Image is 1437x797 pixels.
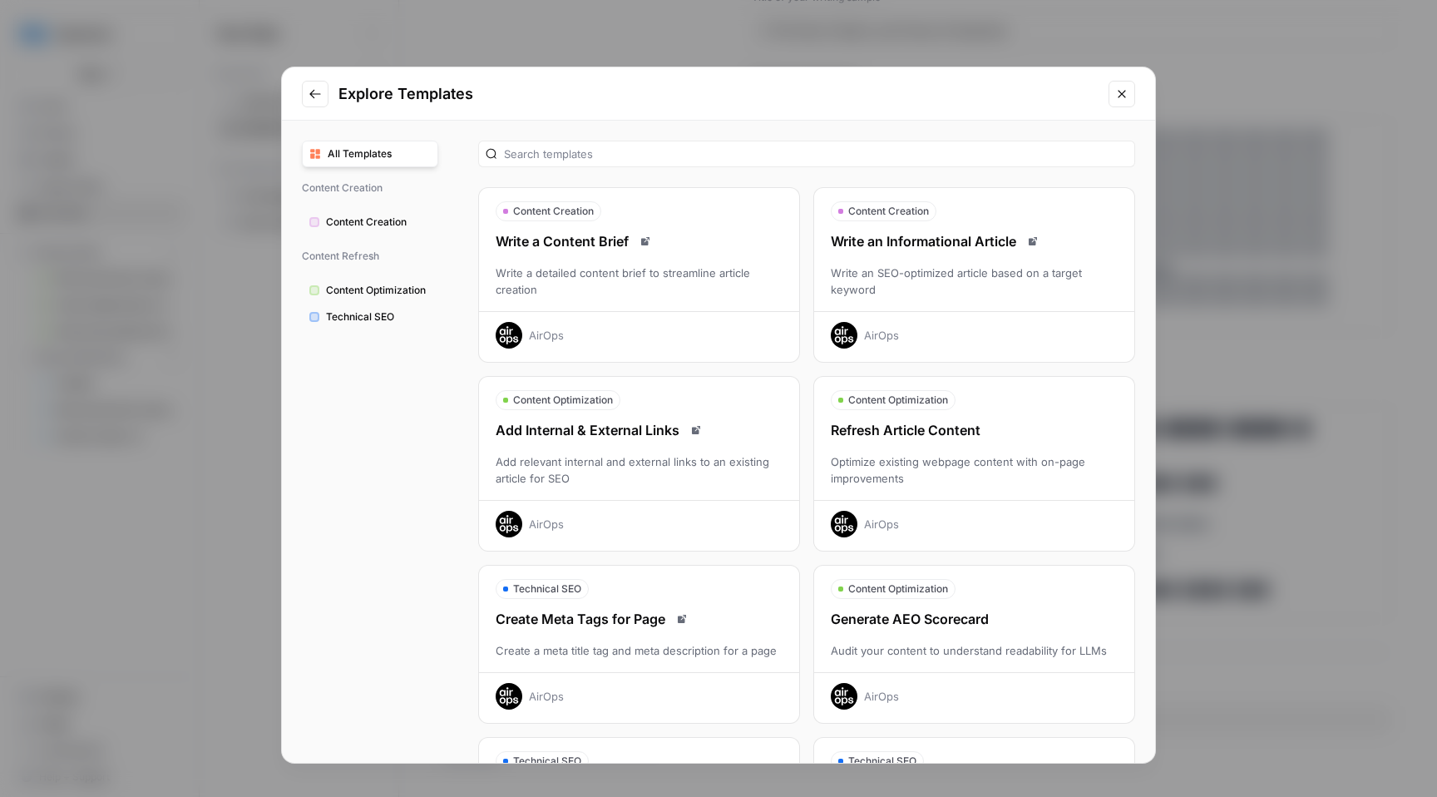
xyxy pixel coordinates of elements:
[326,215,431,230] span: Content Creation
[864,688,899,705] div: AirOps
[1109,81,1135,107] button: Close modal
[814,453,1134,487] div: Optimize existing webpage content with on-page improvements
[814,642,1134,659] div: Audit your content to understand readability for LLMs
[302,304,438,330] button: Technical SEO
[864,327,899,344] div: AirOps
[864,516,899,532] div: AirOps
[814,265,1134,298] div: Write an SEO-optimized article based on a target keyword
[813,565,1135,724] button: Content OptimizationGenerate AEO ScorecardAudit your content to understand readability for LLMsAi...
[478,187,800,363] button: Content CreationWrite a Content BriefRead docsWrite a detailed content brief to streamline articl...
[302,81,328,107] button: Go to previous step
[302,242,438,270] span: Content Refresh
[814,231,1134,251] div: Write an Informational Article
[479,453,799,487] div: Add relevant internal and external links to an existing article for SEO
[479,420,799,440] div: Add Internal & External Links
[635,231,655,251] a: Read docs
[848,204,929,219] span: Content Creation
[813,187,1135,363] button: Content CreationWrite an Informational ArticleRead docsWrite an SEO-optimized article based on a ...
[338,82,1099,106] h2: Explore Templates
[302,277,438,304] button: Content Optimization
[529,688,564,705] div: AirOps
[848,582,948,597] span: Content Optimization
[513,393,613,408] span: Content Optimization
[479,642,799,659] div: Create a meta title tag and meta description for a page
[529,327,564,344] div: AirOps
[814,609,1134,629] div: Generate AEO Scorecard
[513,204,594,219] span: Content Creation
[302,209,438,235] button: Content Creation
[326,283,431,298] span: Content Optimization
[813,376,1135,552] button: Content OptimizationRefresh Article ContentOptimize existing webpage content with on-page improve...
[302,174,438,202] span: Content Creation
[302,141,438,167] button: All Templates
[814,420,1134,440] div: Refresh Article Content
[513,582,581,597] span: Technical SEO
[504,146,1128,162] input: Search templates
[672,609,692,629] a: Read docs
[478,376,800,552] button: Content OptimizationAdd Internal & External LinksRead docsAdd relevant internal and external link...
[479,609,799,629] div: Create Meta Tags for Page
[513,754,581,769] span: Technical SEO
[529,516,564,532] div: AirOps
[328,146,431,161] span: All Templates
[848,393,948,408] span: Content Optimization
[479,265,799,298] div: Write a detailed content brief to streamline article creation
[686,420,706,440] a: Read docs
[479,231,799,251] div: Write a Content Brief
[326,309,431,324] span: Technical SEO
[848,754,916,769] span: Technical SEO
[1023,231,1043,251] a: Read docs
[478,565,800,724] button: Technical SEOCreate Meta Tags for PageRead docsCreate a meta title tag and meta description for a...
